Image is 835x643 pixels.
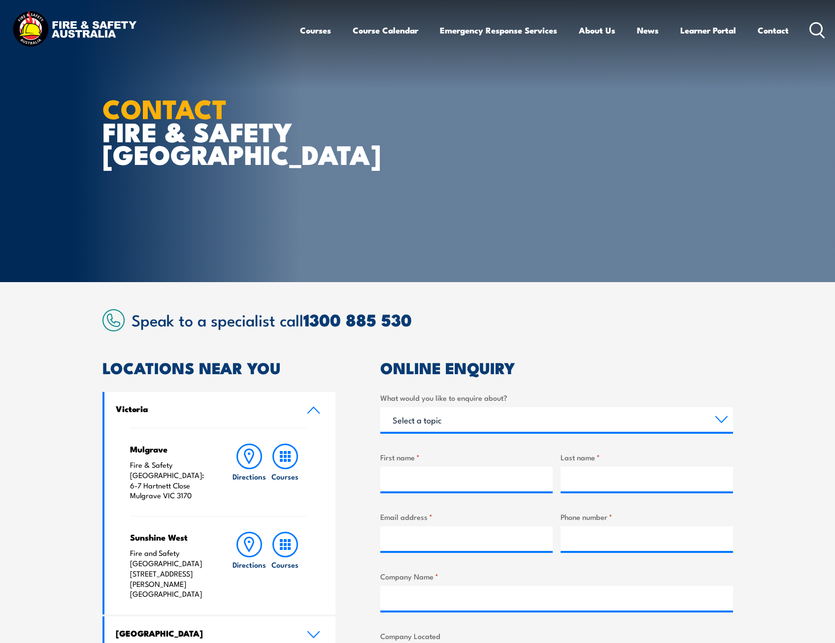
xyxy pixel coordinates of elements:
[132,311,733,328] h2: Speak to a specialist call
[102,360,336,374] h2: LOCATIONS NEAR YOU
[116,628,292,639] h4: [GEOGRAPHIC_DATA]
[579,17,615,43] a: About Us
[130,444,212,454] h4: Mulgrave
[680,17,736,43] a: Learner Portal
[561,511,733,522] label: Phone number
[380,360,733,374] h2: ONLINE ENQUIRY
[232,532,267,599] a: Directions
[267,532,303,599] a: Courses
[380,511,553,522] label: Email address
[130,548,212,599] p: Fire and Safety [GEOGRAPHIC_DATA] [STREET_ADDRESS][PERSON_NAME] [GEOGRAPHIC_DATA]
[267,444,303,501] a: Courses
[271,559,299,570] h6: Courses
[233,471,266,482] h6: Directions
[232,444,267,501] a: Directions
[300,17,331,43] a: Courses
[303,306,412,332] a: 1300 885 530
[102,87,227,128] strong: CONTACT
[380,392,733,403] label: What would you like to enquire about?
[758,17,789,43] a: Contact
[380,451,553,463] label: First name
[380,571,733,582] label: Company Name
[130,460,212,501] p: Fire & Safety [GEOGRAPHIC_DATA]: 6-7 Hartnett Close Mulgrave VIC 3170
[102,96,346,165] h1: FIRE & SAFETY [GEOGRAPHIC_DATA]
[116,403,292,414] h4: Victoria
[561,451,733,463] label: Last name
[271,471,299,482] h6: Courses
[637,17,659,43] a: News
[233,559,266,570] h6: Directions
[353,17,418,43] a: Course Calendar
[380,630,733,642] label: Company Located
[104,392,336,428] a: Victoria
[440,17,557,43] a: Emergency Response Services
[130,532,212,543] h4: Sunshine West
